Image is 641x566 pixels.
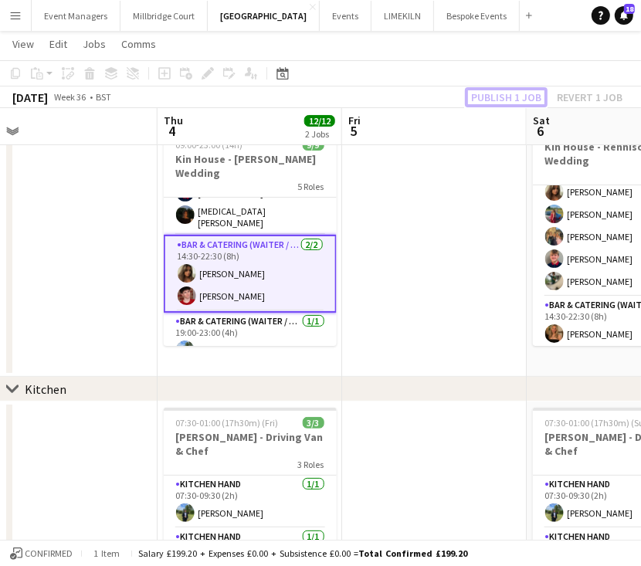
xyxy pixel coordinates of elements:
[121,37,156,51] span: Comms
[12,37,34,51] span: View
[533,114,550,127] span: Sat
[12,90,48,105] div: [DATE]
[51,91,90,103] span: Week 36
[164,152,337,180] h3: Kin House - [PERSON_NAME] Wedding
[161,122,183,140] span: 4
[348,114,361,127] span: Fri
[305,128,334,140] div: 2 Jobs
[83,37,106,51] span: Jobs
[115,34,162,54] a: Comms
[88,547,125,559] span: 1 item
[358,547,467,559] span: Total Confirmed £199.20
[176,417,279,429] span: 07:30-01:00 (17h30m) (Fri)
[138,547,467,559] div: Salary £199.20 + Expenses £0.00 + Subsistence £0.00 =
[6,34,40,54] a: View
[346,122,361,140] span: 5
[304,115,335,127] span: 12/12
[164,476,337,528] app-card-role: Kitchen Hand1/107:30-09:30 (2h)[PERSON_NAME]
[615,6,633,25] a: 18
[320,1,371,31] button: Events
[49,37,67,51] span: Edit
[164,430,337,458] h3: [PERSON_NAME] - Driving Van & Chef
[298,459,324,470] span: 3 Roles
[25,381,66,397] div: Kitchen
[164,235,337,313] app-card-role: Bar & Catering (Waiter / waitress)2/214:30-22:30 (8h)[PERSON_NAME][PERSON_NAME]
[624,4,635,14] span: 18
[531,122,550,140] span: 6
[8,545,75,562] button: Confirmed
[32,1,120,31] button: Event Managers
[164,117,337,346] app-job-card: Updated09:00-23:00 (14h)9/9Kin House - [PERSON_NAME] Wedding5 RolesBar & Catering (Waiter / waitr...
[371,1,434,31] button: LIMEKILN
[303,417,324,429] span: 3/3
[164,114,183,127] span: Thu
[164,313,337,365] app-card-role: Bar & Catering (Waiter / waitress)1/119:00-23:00 (4h)[PERSON_NAME]
[43,34,73,54] a: Edit
[120,1,208,31] button: Millbridge Court
[434,1,520,31] button: Bespoke Events
[76,34,112,54] a: Jobs
[25,548,73,559] span: Confirmed
[96,91,111,103] div: BST
[208,1,320,31] button: [GEOGRAPHIC_DATA]
[298,181,324,192] span: 5 Roles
